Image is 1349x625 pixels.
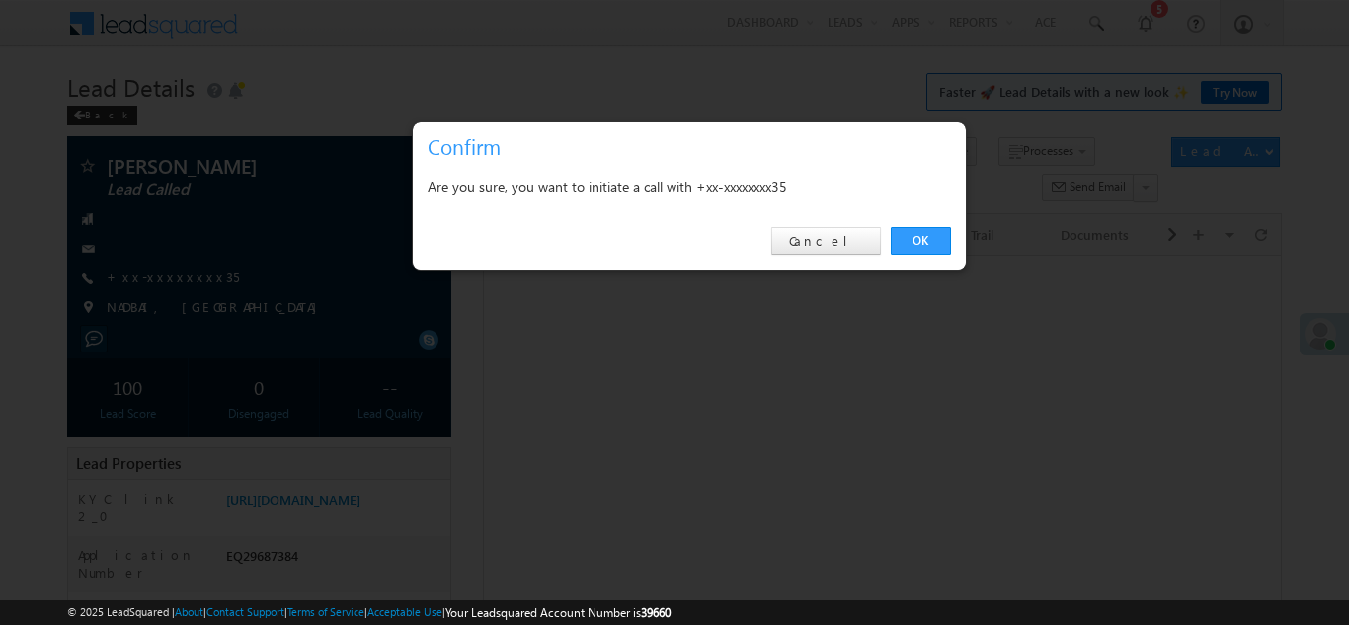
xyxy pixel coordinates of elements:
[641,605,671,620] span: 39660
[67,603,671,622] span: © 2025 LeadSquared | | | | |
[175,605,203,618] a: About
[206,605,284,618] a: Contact Support
[428,129,959,164] h3: Confirm
[891,227,951,255] a: OK
[287,605,364,618] a: Terms of Service
[771,227,881,255] a: Cancel
[367,605,442,618] a: Acceptable Use
[445,605,671,620] span: Your Leadsquared Account Number is
[428,174,951,198] div: Are you sure, you want to initiate a call with +xx-xxxxxxxx35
